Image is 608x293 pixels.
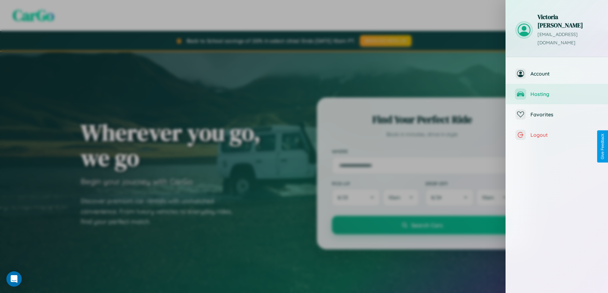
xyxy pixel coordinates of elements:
button: Favorites [506,104,608,125]
span: Hosting [530,91,598,97]
span: Logout [530,132,598,138]
div: Open Intercom Messenger [6,271,22,287]
div: Give Feedback [600,134,605,159]
button: Logout [506,125,608,145]
span: Favorites [530,111,598,118]
button: Hosting [506,84,608,104]
h3: Victoria [PERSON_NAME] [537,13,598,29]
span: Account [530,70,598,77]
p: [EMAIL_ADDRESS][DOMAIN_NAME] [537,31,598,47]
button: Account [506,63,608,84]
